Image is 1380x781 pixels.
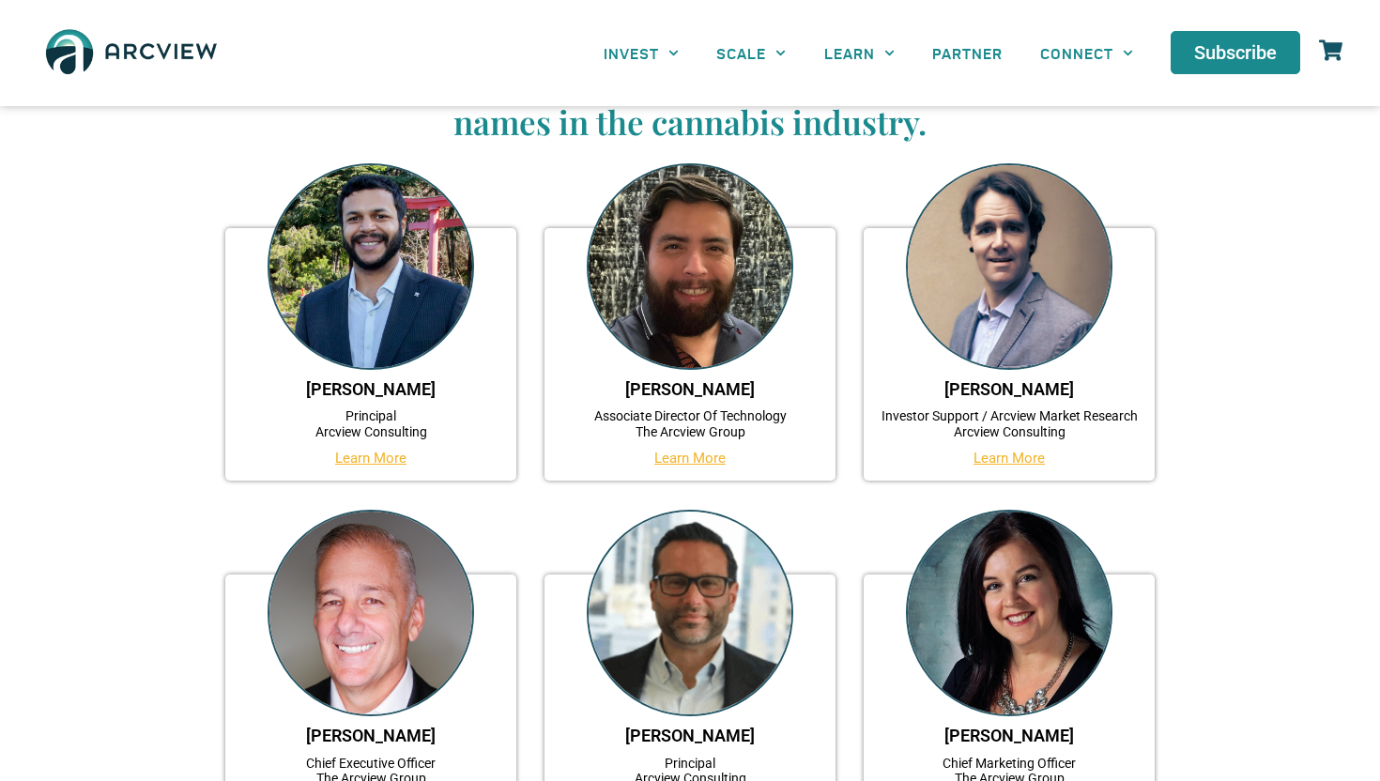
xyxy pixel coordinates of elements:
[805,32,913,74] a: LEARN
[1194,43,1277,62] span: Subscribe
[944,379,1074,399] a: [PERSON_NAME]
[594,408,787,439] a: Associate Director Of TechnologyThe Arcview Group
[944,726,1074,745] a: [PERSON_NAME]
[1021,32,1152,74] a: CONNECT
[306,379,436,399] a: [PERSON_NAME]
[335,450,406,467] a: Learn More
[654,450,726,467] a: Learn More
[585,32,698,74] a: INVEST
[1171,31,1300,74] a: Subscribe
[625,379,755,399] a: [PERSON_NAME]
[306,726,436,745] a: [PERSON_NAME]
[698,32,805,74] a: SCALE
[625,726,755,745] a: [PERSON_NAME]
[974,450,1045,467] a: Learn More
[324,58,1056,144] h3: Arcview is led by some of the most respected names in the cannabis industry.
[585,32,1152,74] nav: Menu
[38,19,225,87] img: The Arcview Group
[882,408,1138,439] a: Investor Support / Arcview Market ResearchArcview Consulting
[315,408,427,439] a: PrincipalArcview Consulting
[913,32,1021,74] a: PARTNER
